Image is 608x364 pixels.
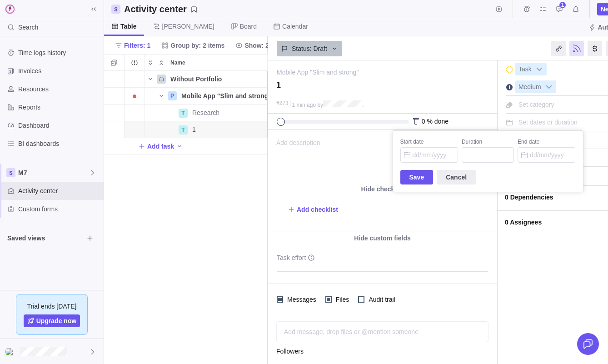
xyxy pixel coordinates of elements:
[518,147,575,163] input: End date
[400,170,434,184] span: Save
[462,147,514,163] input: Duration
[518,138,575,147] div: End date
[462,138,514,147] div: Duration
[446,172,467,183] span: Cancel
[409,172,424,183] span: Save
[400,138,458,147] div: Start date
[308,254,315,261] svg: info-description
[400,147,458,163] input: Start date
[437,170,476,184] span: Cancel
